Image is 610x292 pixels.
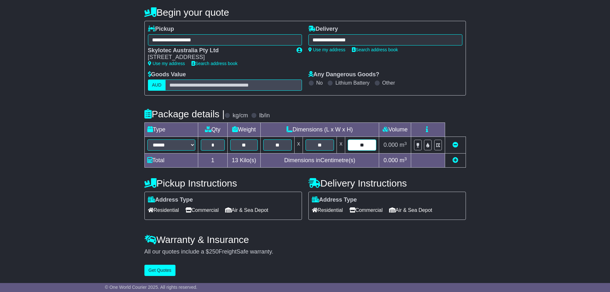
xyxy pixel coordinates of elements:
div: All our quotes include a $ FreightSafe warranty. [144,248,466,255]
label: Address Type [312,196,357,204]
sup: 3 [404,156,407,161]
label: Delivery [308,26,338,33]
label: Any Dangerous Goods? [308,71,379,78]
span: Air & Sea Depot [225,205,268,215]
label: No [316,80,323,86]
span: 0.000 [384,142,398,148]
h4: Pickup Instructions [144,178,302,188]
h4: Begin your quote [144,7,466,18]
div: Skylotec Australia Pty Ltd [148,47,290,54]
td: Volume [379,123,411,137]
a: Use my address [308,47,346,52]
label: lb/in [259,112,270,119]
label: Lithium Battery [335,80,370,86]
span: Residential [148,205,179,215]
span: © One World Courier 2025. All rights reserved. [105,285,198,290]
label: Pickup [148,26,174,33]
label: AUD [148,79,166,91]
h4: Package details | [144,109,225,119]
label: kg/cm [232,112,248,119]
a: Search address book [352,47,398,52]
td: Dimensions (L x W x H) [260,123,379,137]
a: Add new item [452,157,458,163]
h4: Delivery Instructions [308,178,466,188]
td: Dimensions in Centimetre(s) [260,154,379,168]
sup: 3 [404,141,407,146]
label: Address Type [148,196,193,204]
span: Commercial [185,205,219,215]
td: 1 [198,154,228,168]
td: Weight [228,123,261,137]
label: Other [382,80,395,86]
td: Kilo(s) [228,154,261,168]
a: Search address book [191,61,238,66]
label: Goods Value [148,71,186,78]
span: Residential [312,205,343,215]
a: Use my address [148,61,185,66]
td: x [337,137,345,154]
span: m [400,157,407,163]
span: m [400,142,407,148]
span: 0.000 [384,157,398,163]
td: Type [144,123,198,137]
h4: Warranty & Insurance [144,234,466,245]
span: 250 [209,248,219,255]
td: x [294,137,303,154]
div: [STREET_ADDRESS] [148,54,290,61]
td: Total [144,154,198,168]
span: 13 [232,157,238,163]
button: Get Quotes [144,265,176,276]
span: Commercial [349,205,383,215]
span: Air & Sea Depot [389,205,432,215]
td: Qty [198,123,228,137]
a: Remove this item [452,142,458,148]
